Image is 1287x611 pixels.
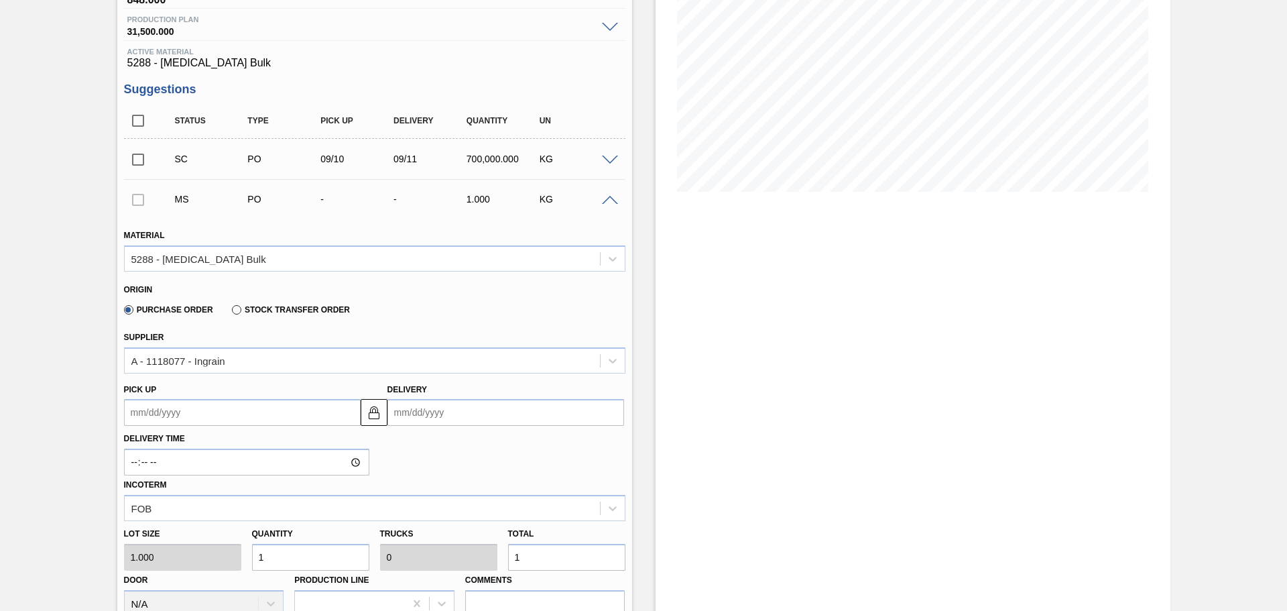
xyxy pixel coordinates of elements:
h3: Suggestions [124,82,625,97]
label: Pick up [124,385,157,394]
label: Total [508,529,534,539]
div: KG [536,194,617,205]
div: Purchase order [244,154,325,164]
div: Quantity [463,116,544,125]
label: Material [124,231,165,240]
label: Lot size [124,524,241,544]
div: 700,000.000 [463,154,544,164]
label: Door [124,575,148,585]
label: Quantity [252,529,293,539]
img: locked [366,404,382,421]
label: Delivery [387,385,428,394]
label: Delivery Time [124,429,369,449]
div: Purchase order [244,194,325,205]
div: Suggestion Created [172,154,253,164]
label: Stock Transfer Order [232,305,350,315]
div: UN [536,116,617,125]
div: 5288 - [MEDICAL_DATA] Bulk [131,253,266,264]
label: Purchase Order [124,305,213,315]
label: Comments [465,571,625,590]
div: Type [244,116,325,125]
div: Pick up [317,116,398,125]
input: mm/dd/yyyy [124,399,361,426]
div: Status [172,116,253,125]
div: A - 1118077 - Ingrain [131,355,225,366]
div: FOB [131,502,152,514]
div: KG [536,154,617,164]
label: Origin [124,285,153,294]
span: Active Material [127,48,622,56]
div: - [317,194,398,205]
span: 31,500.000 [127,23,595,37]
span: 5288 - [MEDICAL_DATA] Bulk [127,57,622,69]
label: Trucks [380,529,414,539]
span: Production plan [127,15,595,23]
label: Production Line [294,575,369,585]
div: - [390,194,471,205]
label: Incoterm [124,480,167,490]
div: 1.000 [463,194,544,205]
label: Supplier [124,333,164,342]
div: Delivery [390,116,471,125]
div: 09/11/2025 [390,154,471,164]
div: 09/10/2025 [317,154,398,164]
button: locked [361,399,387,426]
div: Manual Suggestion [172,194,253,205]
input: mm/dd/yyyy [387,399,624,426]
